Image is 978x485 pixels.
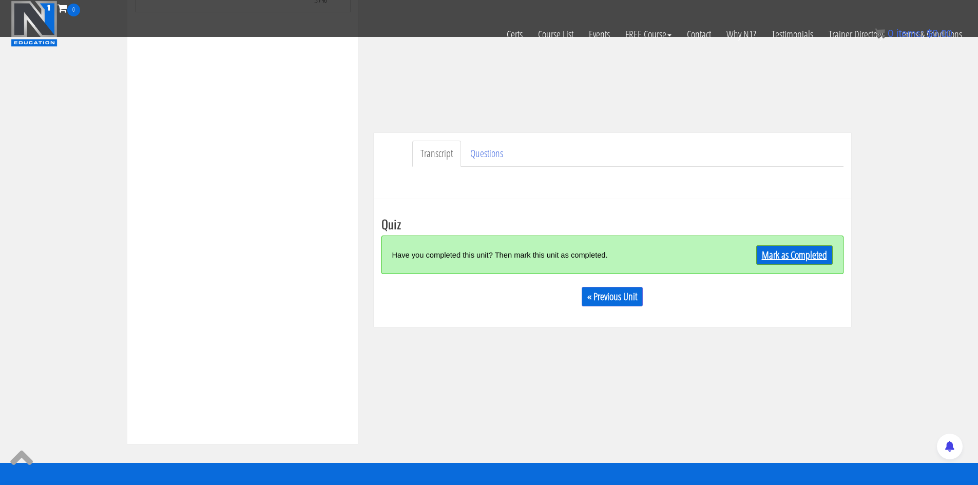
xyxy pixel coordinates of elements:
a: Terms & Conditions [891,16,970,52]
a: Trainer Directory [821,16,891,52]
a: Transcript [412,141,461,167]
bdi: 0.00 [927,28,952,39]
a: Questions [462,141,511,167]
span: 0 [888,28,893,39]
a: Contact [679,16,719,52]
h3: Quiz [381,217,843,230]
a: 0 [57,1,80,15]
a: Events [581,16,618,52]
a: Why N1? [719,16,764,52]
span: $ [927,28,932,39]
a: Course List [530,16,581,52]
a: Testimonials [764,16,821,52]
span: items: [896,28,924,39]
img: icon11.png [875,28,885,38]
a: « Previous Unit [582,287,643,306]
a: Mark as Completed [756,245,833,265]
span: 0 [67,4,80,16]
a: Certs [499,16,530,52]
img: n1-education [11,1,57,47]
div: Have you completed this unit? Then mark this unit as completed. [392,244,717,266]
a: 0 items: $0.00 [875,28,952,39]
a: FREE Course [618,16,679,52]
